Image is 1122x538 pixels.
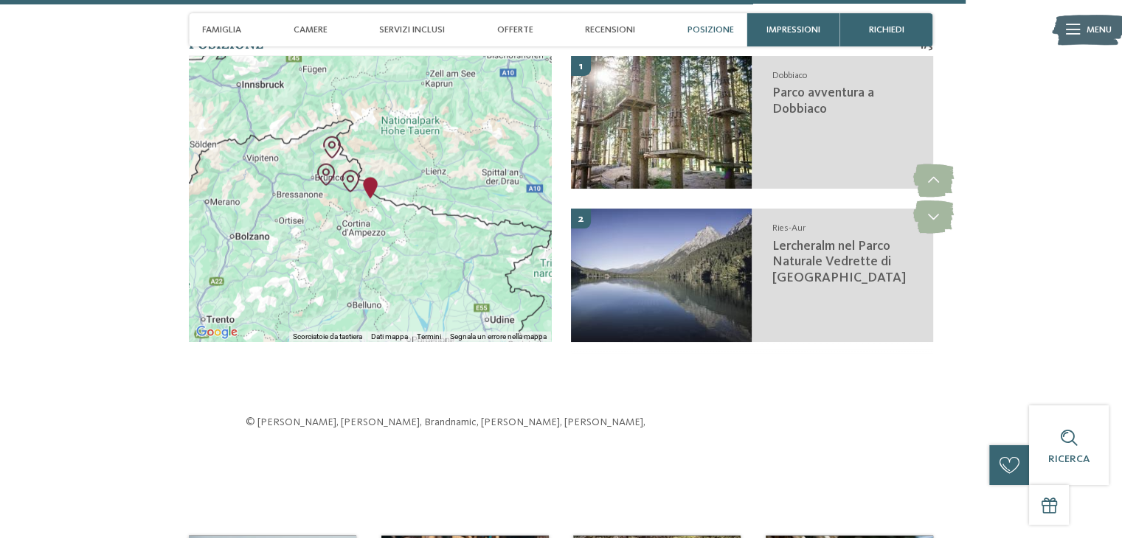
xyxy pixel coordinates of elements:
[339,170,361,192] div: Parco avventura a Dobbiaco
[379,24,445,35] span: Servizi inclusi
[202,24,241,35] span: Famiglia
[928,38,933,53] span: 3
[688,24,734,35] span: Posizione
[417,332,441,340] a: Termini
[193,323,241,342] img: Google
[766,24,820,35] span: Impressioni
[246,415,877,430] p: © [PERSON_NAME], [PERSON_NAME], Brandnamic, [PERSON_NAME], [PERSON_NAME],
[450,332,547,340] a: Segnala un errore nella mappa
[189,35,263,52] span: Posizione
[578,212,584,226] span: 2
[497,24,533,35] span: Offerte
[359,177,381,199] div: Family Resort Rainer
[293,332,362,342] button: Scorciatoie da tastiera
[772,87,873,116] span: Parco avventura a Dobbiaco
[321,136,343,158] div: Lercheralm nel Parco Naturale Vedrette di Ries-Aur
[294,24,328,35] span: Camere
[869,24,904,35] span: richiedi
[1048,454,1090,464] span: Ricerca
[772,71,806,81] span: Dobbiaco
[571,209,752,342] img: Il nostro family hotel a Sesto, il vostro rifugio sulle Dolomiti.
[772,240,905,284] span: Lercheralm nel Parco Naturale Vedrette di [GEOGRAPHIC_DATA]
[579,59,583,74] span: 1
[571,57,752,189] img: Il nostro family hotel a Sesto, il vostro rifugio sulle Dolomiti.
[371,332,408,342] button: Dati mappa
[193,323,241,342] a: Visualizza questa zona in Google Maps (in una nuova finestra)
[585,24,635,35] span: Recensioni
[315,164,337,186] div: Il nuovo parco giochi nel bosco a Valdaora
[772,224,805,234] span: Ries-Aur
